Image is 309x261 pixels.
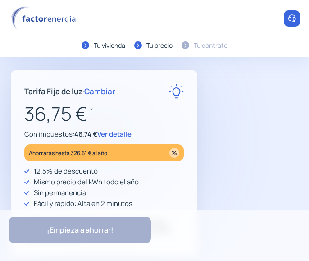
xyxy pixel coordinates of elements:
[97,129,132,139] span: Ver detalle
[9,6,81,31] img: logo factor
[29,148,107,158] p: Ahorrarás hasta 326,61 € al año
[34,198,132,209] p: Fácil y rápido: Alta en 2 minutos
[34,188,86,198] p: Sin permanencia
[169,148,179,158] img: percentage_icon.svg
[24,129,184,140] p: Con impuestos:
[287,14,296,23] img: llamar
[24,99,184,129] p: 36,75 €
[34,177,139,188] p: Mismo precio del kWh todo el año
[169,84,184,99] img: rate-E.svg
[84,86,115,96] span: Cambiar
[74,129,97,139] span: 46,74 €
[94,41,125,50] div: Tu vivienda
[146,41,173,50] div: Tu precio
[34,166,98,177] p: 12,5% de descuento
[194,41,227,50] div: Tu contrato
[24,85,115,97] p: Tarifa Fija de luz ·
